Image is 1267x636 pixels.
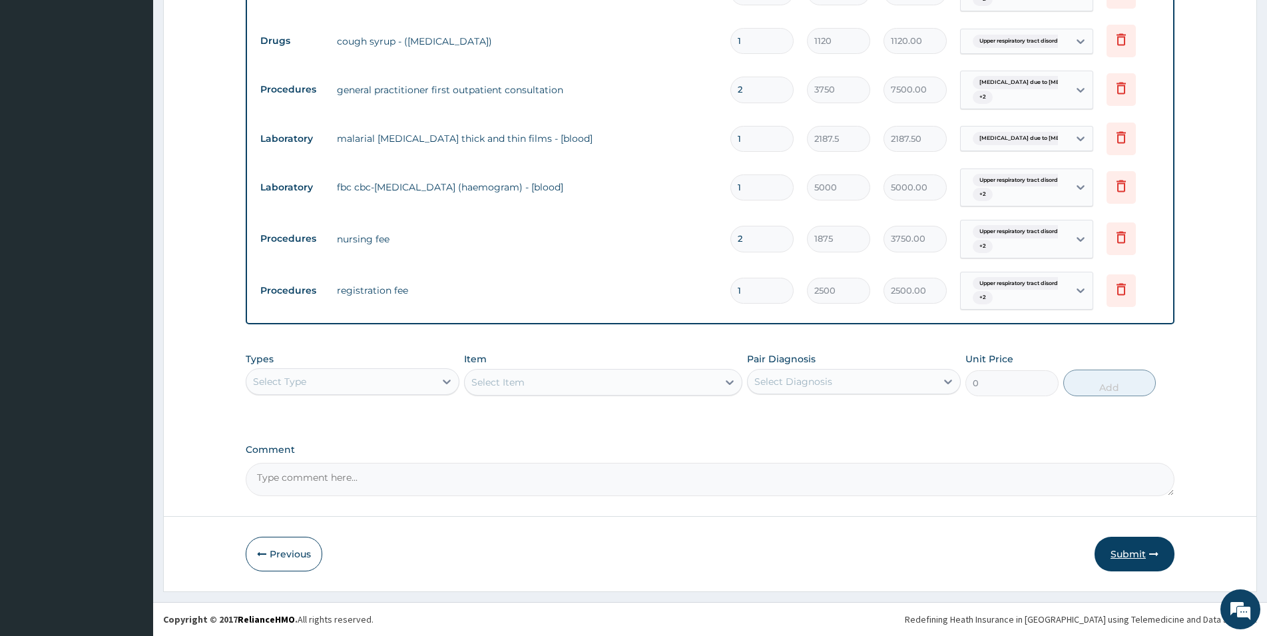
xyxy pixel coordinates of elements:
img: d_794563401_company_1708531726252_794563401 [45,67,74,100]
label: Comment [246,444,1174,456]
footer: All rights reserved. [153,602,1267,636]
a: RelianceHMO [238,613,295,625]
label: Item [464,352,487,366]
td: Drugs [254,29,330,53]
td: fbc cbc-[MEDICAL_DATA] (haemogram) - [blood] [330,174,724,200]
span: We're online! [77,167,184,302]
div: Redefining Heath Insurance in [GEOGRAPHIC_DATA] using Telemedicine and Data Science! [905,613,1257,626]
label: Types [246,354,274,365]
span: Upper respiratory tract disord... [973,277,1069,290]
span: + 2 [973,291,993,304]
span: Upper respiratory tract disord... [973,35,1069,48]
textarea: Type your message and hit 'Enter' [7,364,254,410]
td: nursing fee [330,226,724,252]
label: Unit Price [965,352,1013,366]
td: Procedures [254,278,330,303]
button: Add [1063,370,1156,396]
div: Chat with us now [89,75,244,93]
span: [MEDICAL_DATA] due to [MEDICAL_DATA] falc... [973,132,1120,145]
span: + 2 [973,240,993,253]
div: Select Type [253,375,306,388]
span: + 2 [973,91,993,104]
label: Pair Diagnosis [747,352,816,366]
td: Laboratory [254,175,330,200]
button: Submit [1095,537,1174,571]
td: Laboratory [254,127,330,151]
span: Upper respiratory tract disord... [973,225,1069,238]
span: [MEDICAL_DATA] due to [MEDICAL_DATA] falc... [973,76,1120,89]
td: registration fee [330,277,724,304]
strong: Copyright © 2017 . [163,613,298,625]
div: Navigation go back [15,73,35,93]
td: Procedures [254,226,330,251]
div: Select Diagnosis [754,375,832,388]
span: + 2 [973,188,993,201]
td: general practitioner first outpatient consultation [330,77,724,103]
td: Procedures [254,77,330,102]
span: Upper respiratory tract disord... [973,174,1069,187]
button: Previous [246,537,322,571]
div: Minimize live chat window [218,7,250,39]
td: malarial [MEDICAL_DATA] thick and thin films - [blood] [330,125,724,152]
td: cough syrup - ([MEDICAL_DATA]) [330,28,724,55]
